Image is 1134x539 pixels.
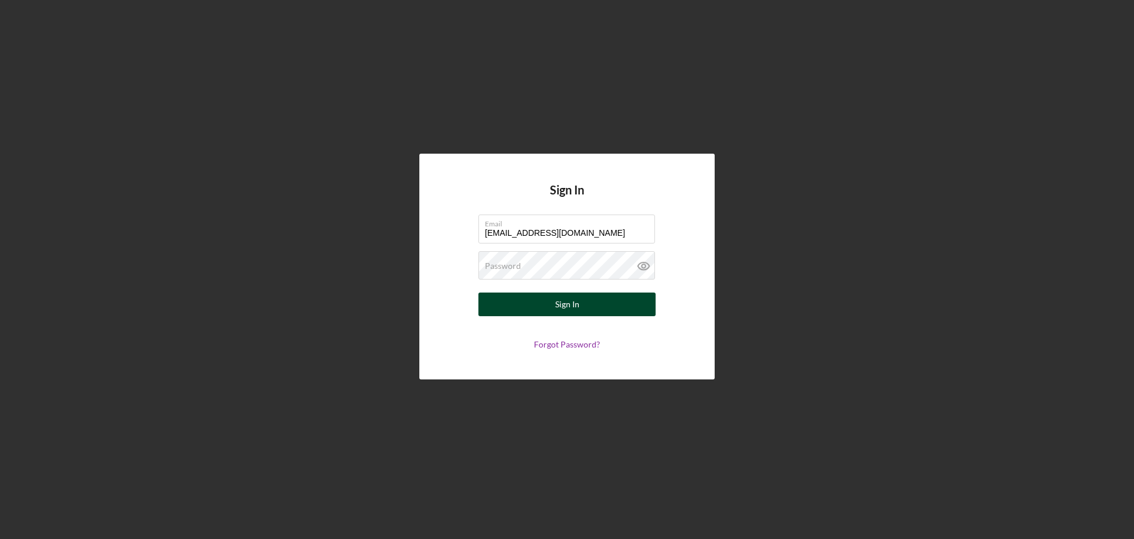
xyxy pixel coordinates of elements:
[485,261,521,271] label: Password
[555,293,579,316] div: Sign In
[485,215,655,228] label: Email
[478,293,656,316] button: Sign In
[550,183,584,215] h4: Sign In
[534,339,600,349] a: Forgot Password?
